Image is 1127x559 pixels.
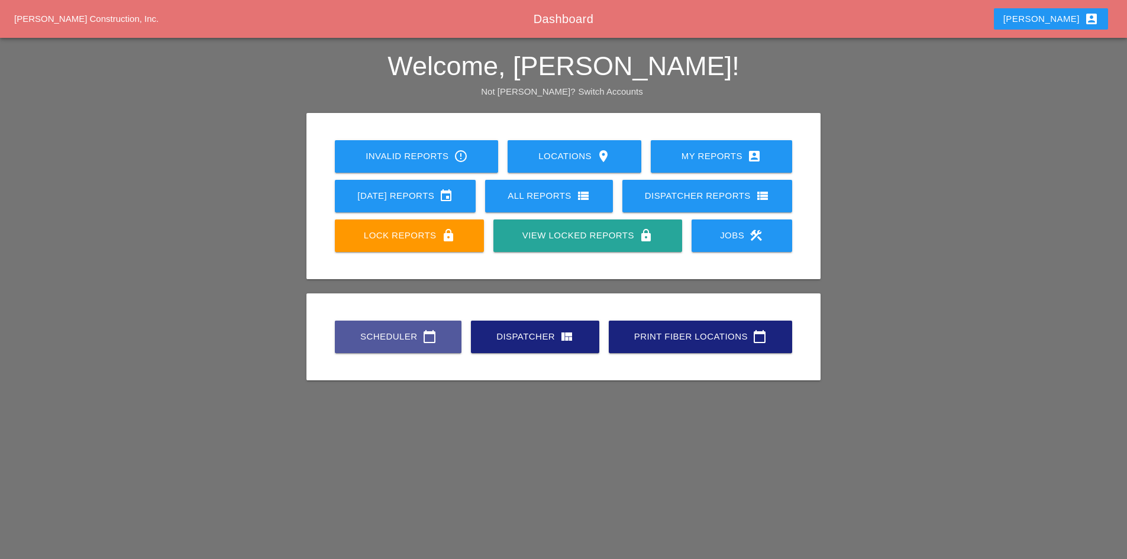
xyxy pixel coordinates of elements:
a: Jobs [692,219,792,252]
div: Jobs [711,228,773,243]
i: view_list [576,189,590,203]
div: Scheduler [354,329,443,344]
a: Switch Accounts [579,86,643,96]
div: Locations [527,149,622,163]
span: Not [PERSON_NAME]? [481,86,575,96]
div: Lock Reports [354,228,465,243]
div: All Reports [504,189,594,203]
a: All Reports [485,180,613,212]
a: Locations [508,140,641,173]
a: View Locked Reports [493,219,682,252]
a: Print Fiber Locations [609,321,792,353]
div: Dispatcher Reports [641,189,773,203]
div: My Reports [670,149,773,163]
i: view_list [755,189,770,203]
i: account_box [747,149,761,163]
div: [PERSON_NAME] [1003,12,1099,26]
a: Lock Reports [335,219,484,252]
div: Print Fiber Locations [628,329,773,344]
a: Dispatcher Reports [622,180,792,212]
a: Invalid Reports [335,140,498,173]
span: Dashboard [534,12,593,25]
i: event [439,189,453,203]
a: [DATE] Reports [335,180,476,212]
button: [PERSON_NAME] [994,8,1108,30]
a: Scheduler [335,321,461,353]
i: calendar_today [753,329,767,344]
a: [PERSON_NAME] Construction, Inc. [14,14,159,24]
i: lock [639,228,653,243]
i: account_box [1084,12,1099,26]
i: calendar_today [422,329,437,344]
div: Dispatcher [490,329,580,344]
div: View Locked Reports [512,228,663,243]
i: construction [749,228,763,243]
i: location_on [596,149,611,163]
i: view_quilt [560,329,574,344]
i: error_outline [454,149,468,163]
i: lock [441,228,456,243]
div: [DATE] Reports [354,189,457,203]
a: My Reports [651,140,792,173]
a: Dispatcher [471,321,599,353]
div: Invalid Reports [354,149,479,163]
